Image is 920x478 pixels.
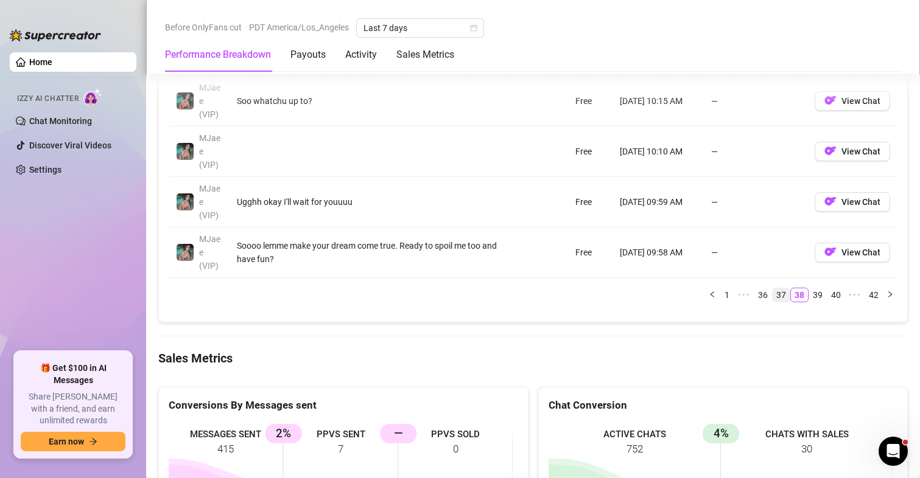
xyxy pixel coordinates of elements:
button: OFView Chat [815,192,890,212]
div: Performance Breakdown [165,47,271,62]
li: 39 [809,288,827,302]
div: Payouts [290,47,326,62]
button: OFView Chat [815,243,890,262]
img: MJaee (VIP) [177,143,194,160]
img: OF [824,195,837,207]
a: OFView Chat [815,149,890,159]
a: OFView Chat [815,250,890,260]
span: View Chat [841,147,880,156]
td: Free [568,227,613,278]
td: [DATE] 09:59 AM [613,177,704,227]
a: 37 [773,288,790,302]
span: ••• [845,288,865,302]
a: Discover Viral Videos [29,140,111,150]
td: Free [568,76,613,126]
span: calendar [470,24,477,32]
span: left [709,291,716,298]
span: Last 7 days [363,19,477,37]
img: OF [824,145,837,157]
td: — [704,227,807,278]
span: MJaee (VIP) [199,83,220,119]
span: MJaee (VIP) [199,184,220,220]
td: — [704,126,807,177]
img: MJaee (VIP) [177,92,194,109]
span: arrow-right [89,437,97,446]
iframe: Intercom live chat [879,437,908,466]
a: Settings [29,165,61,175]
a: 36 [754,288,771,302]
span: Share [PERSON_NAME] with a friend, and earn unlimited rewards [21,391,125,427]
img: OF [824,94,837,106]
a: OFView Chat [815,99,890,108]
td: [DATE] 10:15 AM [613,76,704,126]
div: Sales Metrics [396,47,454,62]
a: 42 [865,288,882,302]
span: PDT America/Los_Angeles [249,18,349,36]
img: OF [824,246,837,258]
td: Free [568,177,613,227]
span: Earn now [49,437,84,446]
span: MJaee (VIP) [199,234,220,271]
div: Activity [345,47,377,62]
a: Chat Monitoring [29,116,92,126]
td: Free [568,126,613,177]
span: View Chat [841,197,880,207]
li: Previous Page [705,288,720,302]
a: 40 [827,288,845,302]
td: — [704,177,807,227]
img: MJaee (VIP) [177,193,194,210]
a: 39 [809,288,826,302]
span: View Chat [841,96,880,106]
div: Chat Conversion [549,397,898,414]
span: Before OnlyFans cut [165,18,242,36]
a: OFView Chat [815,199,890,209]
li: 40 [827,288,845,302]
button: left [705,288,720,302]
li: 37 [772,288,790,302]
li: Next 5 Pages [845,288,865,302]
div: Soooo lemme make your dream come true. Ready to spoil me too and have fun? [237,239,512,266]
td: — [704,76,807,126]
li: 38 [790,288,809,302]
button: Earn nowarrow-right [21,432,125,451]
li: 36 [754,288,772,302]
td: [DATE] 10:10 AM [613,126,704,177]
button: OFView Chat [815,142,890,161]
div: Conversions By Messages sent [169,397,518,414]
li: 1 [720,288,734,302]
span: ••• [734,288,754,302]
img: AI Chatter [83,88,102,106]
a: 1 [720,288,734,302]
img: logo-BBDzfeDw.svg [10,29,101,41]
span: 🎁 Get $100 in AI Messages [21,362,125,386]
a: Home [29,57,52,67]
div: Soo whatchu up to? [237,94,512,108]
td: [DATE] 09:58 AM [613,227,704,278]
span: right [887,291,894,298]
div: Ugghh okay I'll wait for youuuu [237,195,512,209]
h4: Sales Metrics [158,350,908,367]
button: right [883,288,897,302]
span: MJaee (VIP) [199,133,220,170]
button: OFView Chat [815,91,890,111]
img: MJaee (VIP) [177,244,194,261]
span: View Chat [841,248,880,257]
li: 42 [865,288,883,302]
span: Izzy AI Chatter [17,93,79,105]
a: 38 [791,288,808,302]
li: Previous 5 Pages [734,288,754,302]
li: Next Page [883,288,897,302]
